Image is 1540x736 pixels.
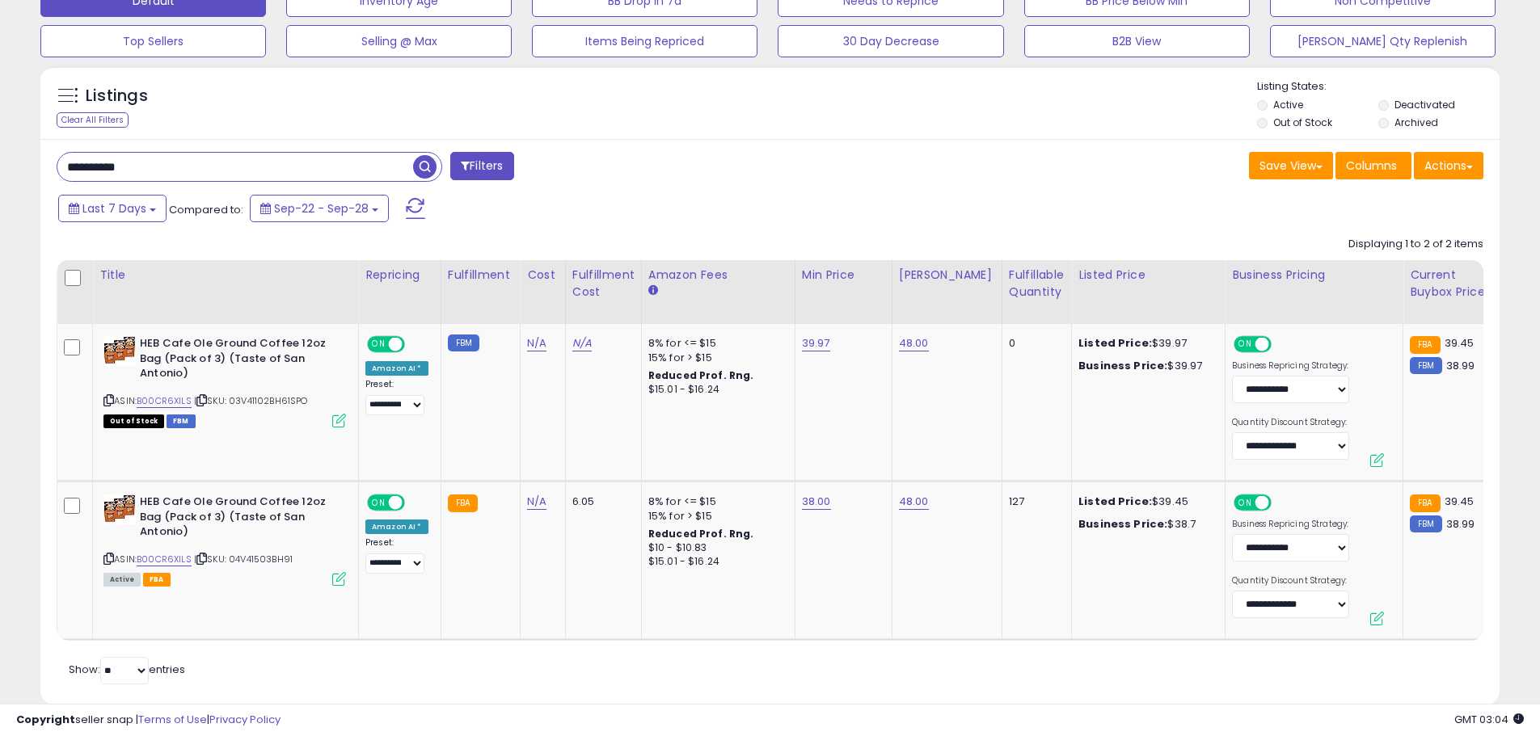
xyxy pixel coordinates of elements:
div: [PERSON_NAME] [899,267,995,284]
div: 15% for > $15 [648,509,783,524]
strong: Copyright [16,712,75,727]
div: 8% for <= $15 [648,494,783,509]
span: OFF [403,496,428,510]
div: Clear All Filters [57,112,129,128]
span: 38.99 [1446,516,1475,532]
span: ON [369,338,389,351]
label: Quantity Discount Strategy: [1232,417,1349,428]
button: Last 7 Days [58,195,167,222]
span: FBA [143,573,171,587]
img: 51YJB8KjmyL._SL40_.jpg [103,494,136,524]
small: FBM [448,334,479,351]
label: Quantity Discount Strategy: [1232,575,1349,587]
div: Repricing [365,267,434,284]
div: Listed Price [1078,267,1218,284]
div: Title [99,267,352,284]
div: $10 - $10.83 [648,541,783,555]
div: $15.01 - $16.24 [648,383,783,397]
span: OFF [1269,338,1295,351]
div: Min Price [802,267,885,284]
div: 127 [1009,494,1059,509]
span: All listings currently available for purchase on Amazon [103,573,141,587]
button: 30 Day Decrease [778,25,1003,57]
div: Cost [527,267,559,284]
b: Reduced Prof. Rng. [648,368,754,382]
div: Amazon AI * [365,361,428,376]
span: OFF [403,338,428,351]
button: Actions [1414,152,1483,179]
div: Preset: [365,379,428,415]
small: FBA [1410,494,1440,512]
div: Preset: [365,537,428,574]
label: Deactivated [1394,98,1455,111]
a: B00CR6XILS [137,553,192,566]
a: Terms of Use [138,712,207,727]
span: | SKU: 03V41102BH61SPO [194,394,308,407]
span: Last 7 Days [82,200,146,217]
div: $38.7 [1078,517,1213,532]
div: Displaying 1 to 2 of 2 items [1348,237,1483,252]
button: B2B View [1024,25,1250,57]
b: Business Price: [1078,516,1167,532]
a: 38.00 [802,494,831,510]
div: $39.97 [1078,336,1213,351]
span: 2025-10-6 03:04 GMT [1454,712,1524,727]
span: All listings that are currently out of stock and unavailable for purchase on Amazon [103,414,164,428]
b: Listed Price: [1078,335,1152,351]
div: Fulfillable Quantity [1009,267,1065,301]
div: 6.05 [572,494,629,509]
p: Listing States: [1257,79,1500,95]
a: 48.00 [899,335,929,351]
small: Amazon Fees. [648,284,658,298]
span: 39.45 [1445,494,1475,509]
div: Current Buybox Price [1410,267,1493,301]
span: ON [1235,496,1255,510]
small: FBM [1410,515,1441,532]
button: Items Being Repriced [532,25,757,57]
button: Filters [450,152,513,180]
label: Out of Stock [1273,116,1332,129]
span: Sep-22 - Sep-28 [274,200,369,217]
a: 48.00 [899,494,929,510]
a: N/A [527,494,546,510]
b: Business Price: [1078,358,1167,373]
a: B00CR6XILS [137,394,192,408]
div: 15% for > $15 [648,351,783,365]
div: Business Pricing [1232,267,1396,284]
button: Sep-22 - Sep-28 [250,195,389,222]
label: Business Repricing Strategy: [1232,519,1349,530]
span: Columns [1346,158,1397,174]
small: FBA [1410,336,1440,354]
span: | SKU: 04V41503BH91 [194,553,293,566]
button: Columns [1335,152,1411,179]
h5: Listings [86,85,148,107]
div: Amazon AI * [365,519,428,534]
div: $15.01 - $16.24 [648,555,783,569]
div: ASIN: [103,336,346,426]
button: Save View [1249,152,1333,179]
span: Show: entries [69,662,185,677]
small: FBM [1410,357,1441,374]
div: seller snap | | [16,713,281,728]
span: 39.45 [1445,335,1475,351]
a: Privacy Policy [209,712,281,727]
label: Archived [1394,116,1438,129]
span: FBM [167,414,196,428]
div: 8% for <= $15 [648,336,783,351]
b: HEB Cafe Ole Ground Coffee 12oz Bag (Pack of 3) (Taste of San Antonio) [140,494,336,544]
div: ASIN: [103,494,346,584]
div: $39.97 [1078,359,1213,373]
div: Fulfillment Cost [572,267,635,301]
label: Active [1273,98,1303,111]
span: ON [1235,338,1255,351]
button: Top Sellers [40,25,266,57]
button: [PERSON_NAME] Qty Replenish [1270,25,1496,57]
label: Business Repricing Strategy: [1232,360,1349,372]
a: N/A [572,335,592,351]
span: Compared to: [169,202,243,217]
b: HEB Cafe Ole Ground Coffee 12oz Bag (Pack of 3) (Taste of San Antonio) [140,336,336,385]
small: FBA [448,494,478,512]
a: 39.97 [802,335,830,351]
div: $39.45 [1078,494,1213,509]
div: Fulfillment [448,267,513,284]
